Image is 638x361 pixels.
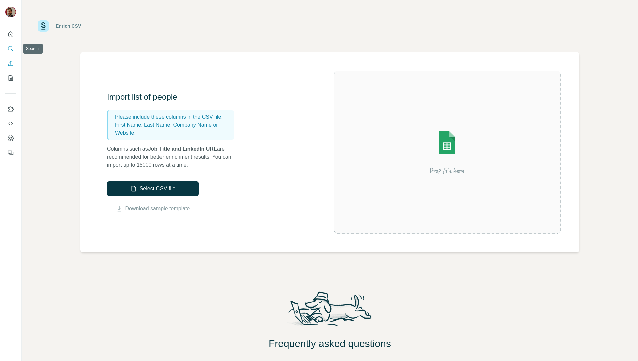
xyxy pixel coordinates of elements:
[107,145,241,169] p: Columns such as are recommended for better enrichment results. You can import up to 15000 rows at...
[387,112,507,192] img: Surfe Illustration - Drop file here or select below
[282,290,378,332] img: Surfe Mascot Illustration
[5,103,16,115] button: Use Surfe on LinkedIn
[5,7,16,17] img: Avatar
[5,72,16,84] button: My lists
[56,23,81,29] div: Enrich CSV
[125,205,190,213] a: Download sample template
[38,20,49,32] img: Surfe Logo
[5,28,16,40] button: Quick start
[5,118,16,130] button: Use Surfe API
[107,181,199,196] button: Select CSV file
[5,132,16,144] button: Dashboard
[115,113,231,121] p: Please include these columns in the CSV file:
[107,205,199,213] button: Download sample template
[22,338,638,350] h2: Frequently asked questions
[148,146,217,152] span: Job Title and LinkedIn URL
[115,121,231,137] p: First Name, Last Name, Company Name or Website.
[107,92,241,102] h3: Import list of people
[5,57,16,69] button: Enrich CSV
[5,43,16,55] button: Search
[5,147,16,159] button: Feedback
